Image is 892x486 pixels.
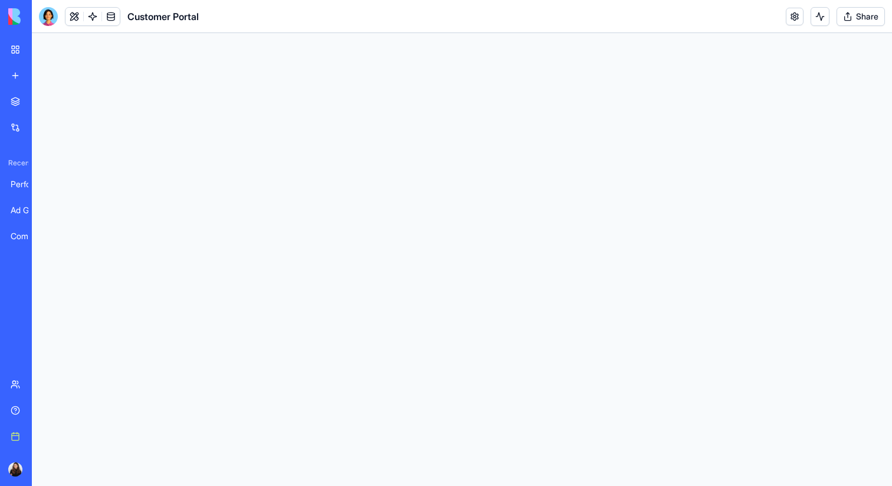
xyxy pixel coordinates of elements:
[127,9,199,24] h1: Customer Portal
[11,178,44,190] div: Performance Review Manager
[837,7,885,26] button: Share
[4,158,28,168] span: Recent
[11,204,44,216] div: Ad Generator
[8,462,22,477] img: profile_pic_qbya32.jpg
[11,230,44,242] div: Company Analysis
[8,8,81,25] img: logo
[4,198,51,222] a: Ad Generator
[4,172,51,196] a: Performance Review Manager
[4,224,51,248] a: Company Analysis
